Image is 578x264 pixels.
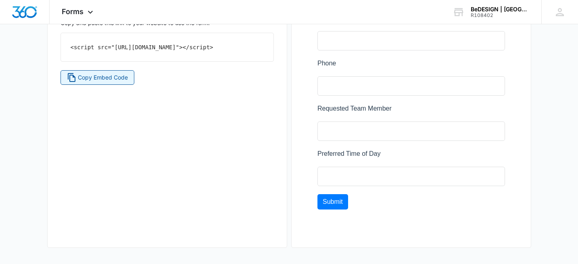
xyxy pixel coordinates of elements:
button: Copy Embed Code [61,70,135,85]
code: <script src="[URL][DOMAIN_NAME]"></script> [71,44,213,50]
div: account id [471,13,530,18]
span: Copy Embed Code [78,73,128,82]
span: Submit [5,230,25,237]
span: Forms [62,7,83,16]
div: account name [471,6,530,13]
